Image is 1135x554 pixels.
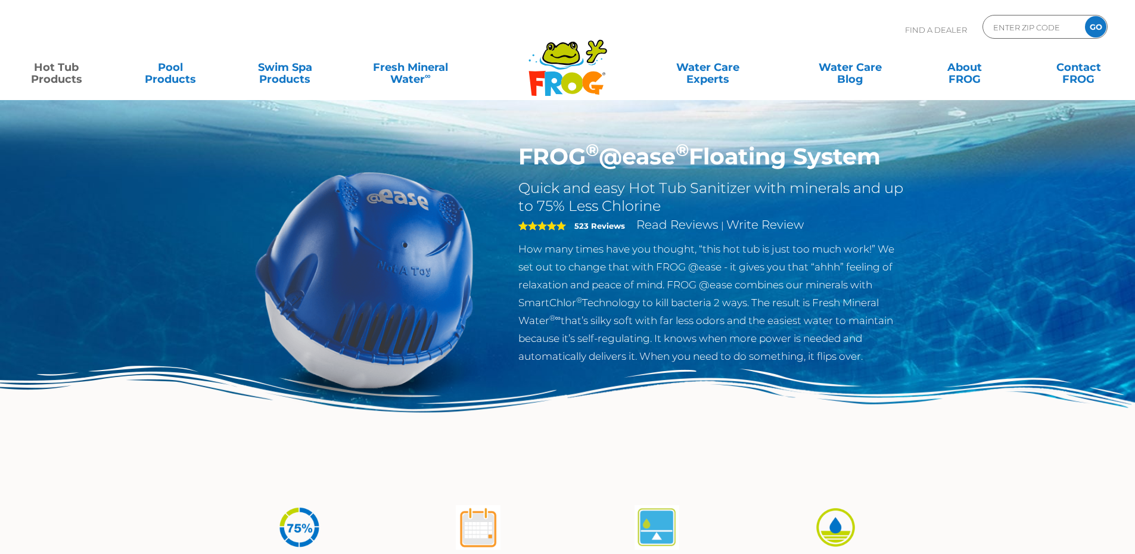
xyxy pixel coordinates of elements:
input: GO [1085,16,1106,38]
a: Swim SpaProducts [241,55,329,79]
img: Frog Products Logo [522,24,614,97]
sup: ® [576,295,582,304]
sup: ® [586,139,599,160]
a: Read Reviews [636,217,719,232]
a: Hot TubProducts [12,55,101,79]
p: Find A Dealer [905,15,967,45]
a: Water CareExperts [636,55,780,79]
sup: ® [676,139,689,160]
img: atease-icon-self-regulates [635,505,679,550]
a: Fresh MineralWater∞ [355,55,466,79]
img: hot-tub-product-atease-system.png [228,143,501,416]
h1: FROG @ease Floating System [518,143,907,170]
span: | [721,220,724,231]
sup: ®∞ [549,313,561,322]
img: icon-atease-75percent-less [277,505,322,550]
h2: Quick and easy Hot Tub Sanitizer with minerals and up to 75% Less Chlorine [518,179,907,215]
img: icon-atease-easy-on [813,505,858,550]
a: Water CareBlog [806,55,894,79]
strong: 523 Reviews [574,221,625,231]
a: ContactFROG [1034,55,1123,79]
span: 5 [518,221,566,231]
a: Write Review [726,217,804,232]
sup: ∞ [425,71,431,80]
a: PoolProducts [126,55,215,79]
p: How many times have you thought, “this hot tub is just too much work!” We set out to change that ... [518,240,907,365]
a: AboutFROG [920,55,1009,79]
img: atease-icon-shock-once [456,505,500,550]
